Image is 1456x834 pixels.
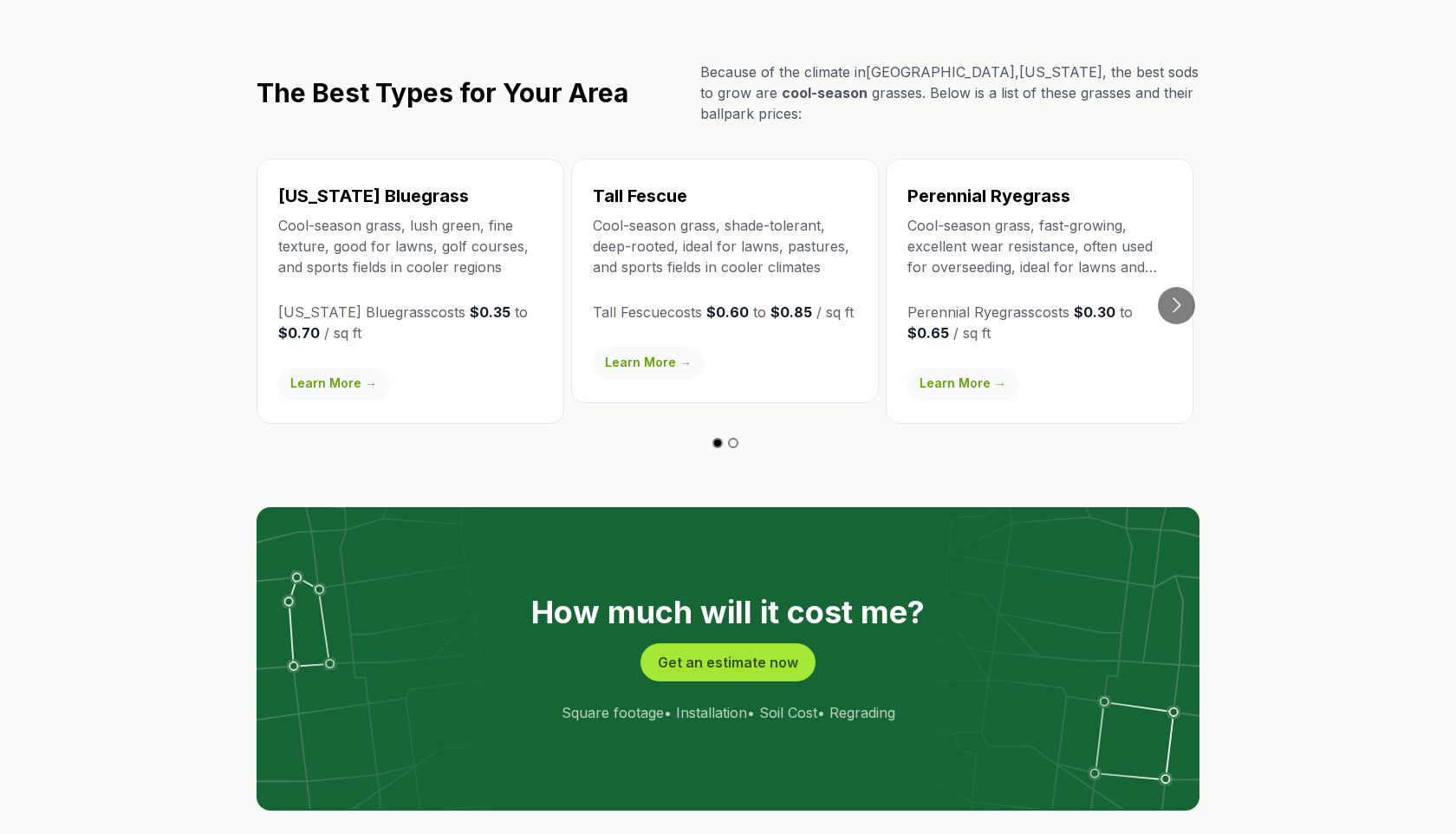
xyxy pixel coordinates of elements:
p: Cool-season grass, fast-growing, excellent wear resistance, often used for overseeding, ideal for... [907,215,1172,277]
strong: $0.60 [706,303,749,321]
a: Learn More → [278,368,389,399]
h3: Perennial Ryegrass [907,184,1172,208]
strong: $0.30 [1074,303,1115,321]
a: Learn More → [593,347,704,378]
h3: [US_STATE] Bluegrass [278,184,543,208]
p: Cool-season grass, shade-tolerant, deep-rooted, ideal for lawns, pastures, and sports fields in c... [593,215,857,277]
strong: $0.65 [907,324,949,342]
strong: $0.85 [770,303,812,321]
strong: $0.35 [470,303,510,321]
span: cool-season [782,84,868,101]
p: Perennial Ryegrass costs to / sq ft [907,302,1172,343]
h2: The Best Types for Your Area [257,77,628,108]
strong: $0.70 [278,324,320,342]
p: Tall Fescue costs to / sq ft [593,302,857,323]
p: [US_STATE] Bluegrass costs to / sq ft [278,302,543,343]
button: Go to slide 2 [728,438,738,448]
button: Go to slide 1 [712,438,723,448]
a: Learn More → [907,368,1018,399]
p: Cool-season grass, lush green, fine texture, good for lawns, golf courses, and sports fields in c... [278,215,543,277]
button: Get an estimate now [640,643,816,681]
img: lot lines graphic [257,507,1199,809]
p: Because of the climate in [GEOGRAPHIC_DATA] , [US_STATE] , the best sods to grow are grasses. Bel... [700,62,1199,124]
button: Go to next slide [1158,287,1195,324]
h3: Tall Fescue [593,184,857,208]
